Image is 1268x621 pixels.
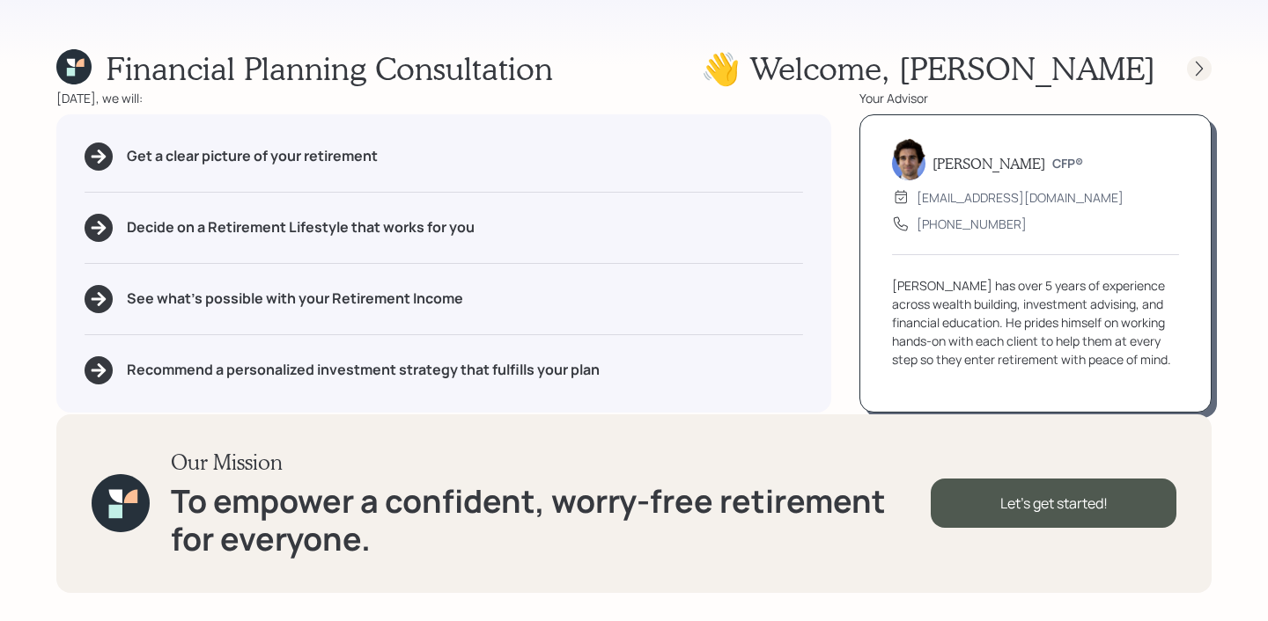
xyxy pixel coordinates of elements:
h5: Decide on a Retirement Lifestyle that works for you [127,219,475,236]
div: [DATE], we will: [56,89,831,107]
h1: Financial Planning Consultation [106,49,553,87]
div: [PERSON_NAME] has over 5 years of experience across wealth building, investment advising, and fin... [892,276,1179,369]
h5: Get a clear picture of your retirement [127,148,378,164]
img: harrison-schaefer-headshot-2.png [892,138,925,180]
h5: Recommend a personalized investment strategy that fulfills your plan [127,362,600,378]
div: [EMAIL_ADDRESS][DOMAIN_NAME] [917,188,1124,207]
div: Your Advisor [859,89,1212,107]
h5: See what's possible with your Retirement Income [127,290,463,307]
h5: [PERSON_NAME] [933,155,1045,172]
h1: To empower a confident, worry-free retirement for everyone. [171,482,931,558]
h3: Our Mission [171,449,931,475]
div: [PHONE_NUMBER] [917,215,1027,233]
div: Let's get started! [931,479,1176,528]
h1: 👋 Welcome , [PERSON_NAME] [701,49,1155,87]
h6: CFP® [1052,157,1083,172]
